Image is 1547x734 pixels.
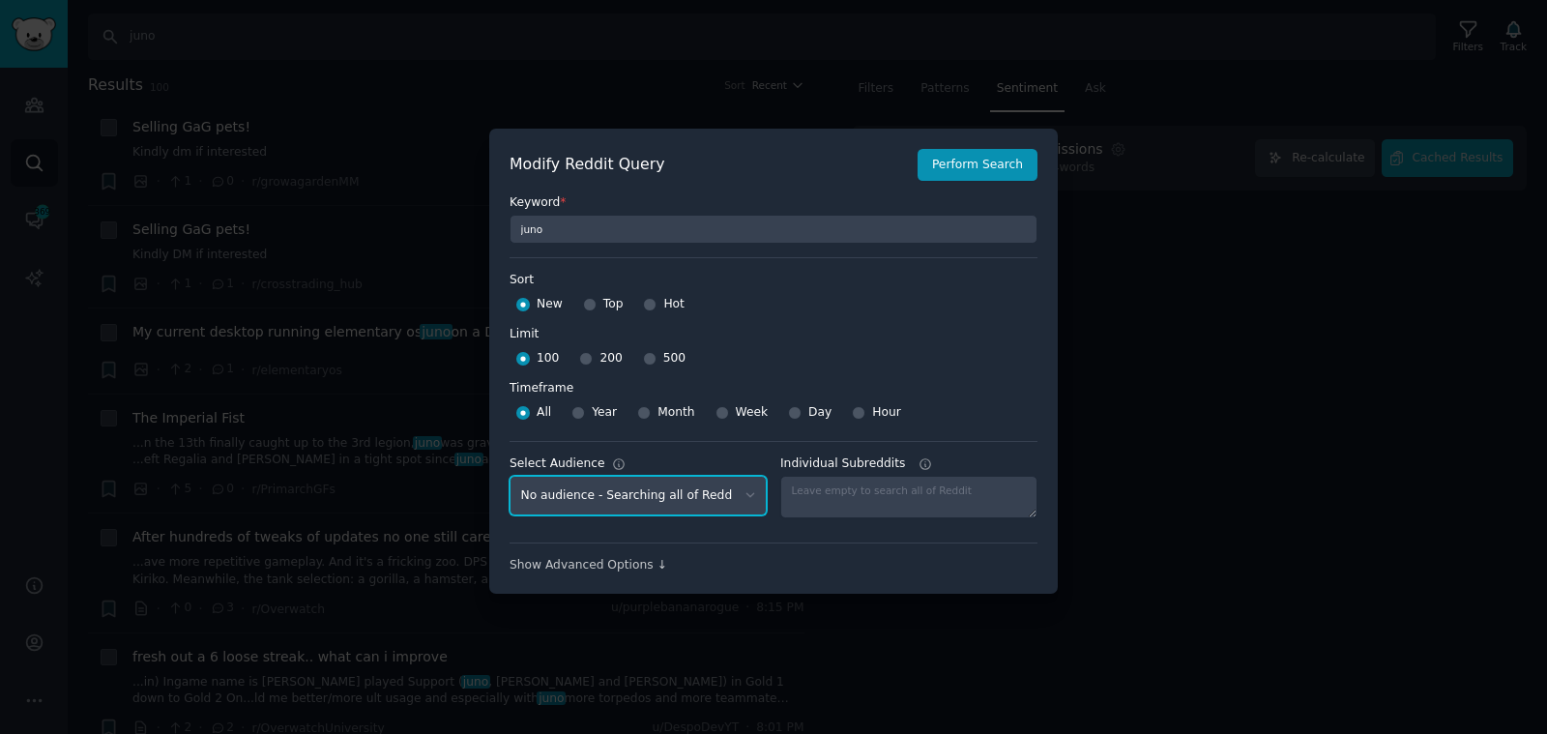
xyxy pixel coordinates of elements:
span: Hot [663,296,685,313]
label: Sort [510,272,1037,289]
span: Top [603,296,624,313]
span: Year [592,404,617,422]
span: New [537,296,563,313]
input: Keyword to search on Reddit [510,215,1037,244]
div: Select Audience [510,455,605,473]
button: Perform Search [918,149,1037,182]
label: Keyword [510,194,1037,212]
span: Week [736,404,769,422]
span: 500 [663,350,686,367]
span: Month [657,404,694,422]
span: All [537,404,551,422]
div: Show Advanced Options ↓ [510,557,1037,574]
div: Limit [510,326,539,343]
span: 100 [537,350,559,367]
label: Timeframe [510,373,1037,397]
span: Day [808,404,832,422]
span: 200 [599,350,622,367]
label: Individual Subreddits [780,455,1037,473]
h2: Modify Reddit Query [510,153,907,177]
span: Hour [872,404,901,422]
